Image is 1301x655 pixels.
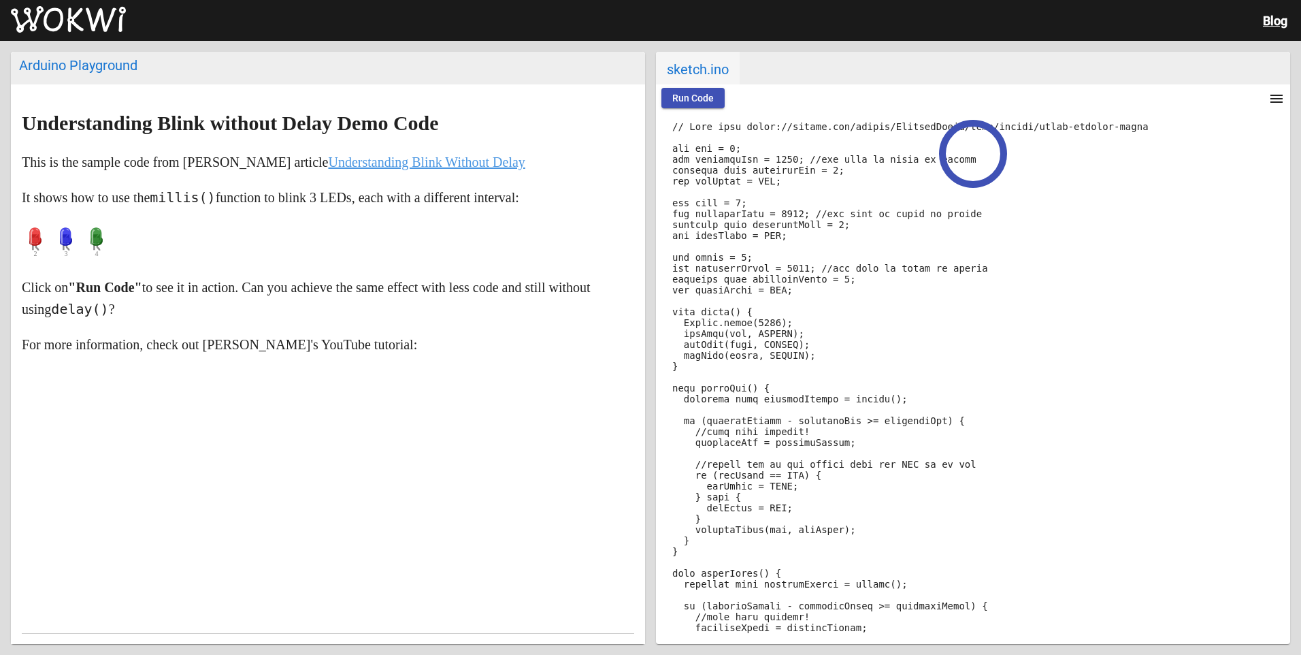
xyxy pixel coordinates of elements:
[672,93,714,103] span: Run Code
[1263,14,1287,28] a: Blog
[656,52,740,84] span: sketch.ino
[22,276,634,320] p: Click on to see it in action. Can you achieve the same effect with less code and still without us...
[22,334,634,355] p: For more information, check out [PERSON_NAME]'s YouTube tutorial:
[68,280,142,295] strong: "Run Code"
[661,88,725,108] button: Run Code
[19,57,637,74] div: Arduino Playground
[328,155,525,170] a: Understanding Blink Without Delay
[11,6,126,33] img: Wokwi
[1268,91,1285,107] mat-icon: menu
[150,189,215,206] code: millis()
[22,151,634,173] p: This is the sample code from [PERSON_NAME] article
[51,301,108,317] code: delay()
[22,187,634,208] p: It shows how to use the function to blink 3 LEDs, each with a different interval:
[22,112,634,134] h1: Understanding Blink without Delay Demo Code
